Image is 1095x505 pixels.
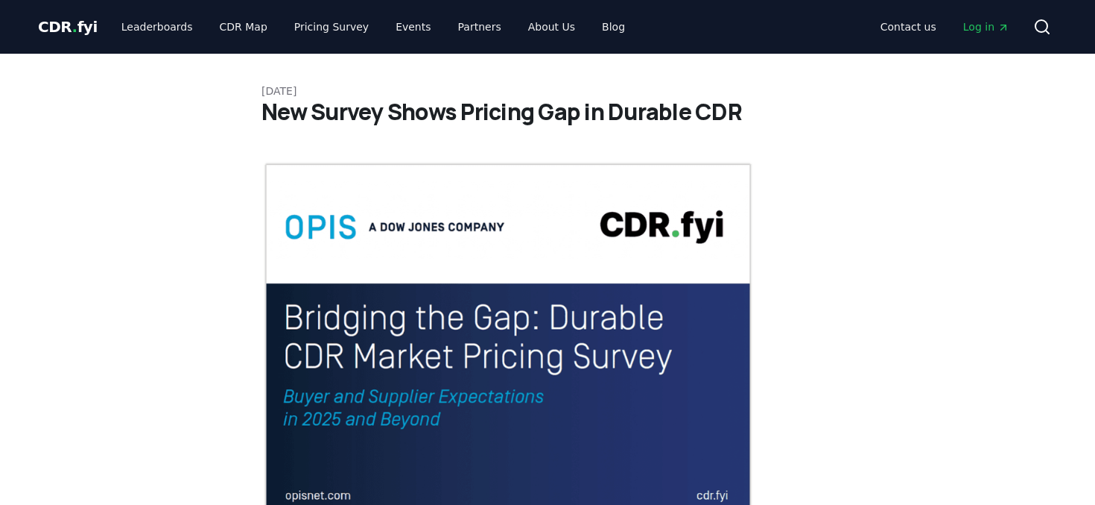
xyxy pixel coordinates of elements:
[261,98,834,125] h1: New Survey Shows Pricing Gap in Durable CDR
[208,13,279,40] a: CDR Map
[38,18,98,36] span: CDR fyi
[963,19,1009,34] span: Log in
[446,13,513,40] a: Partners
[516,13,587,40] a: About Us
[38,16,98,37] a: CDR.fyi
[869,13,948,40] a: Contact us
[110,13,205,40] a: Leaderboards
[261,84,834,98] p: [DATE]
[72,18,77,36] span: .
[384,13,442,40] a: Events
[282,13,381,40] a: Pricing Survey
[590,13,637,40] a: Blog
[110,13,637,40] nav: Main
[869,13,1021,40] nav: Main
[951,13,1021,40] a: Log in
